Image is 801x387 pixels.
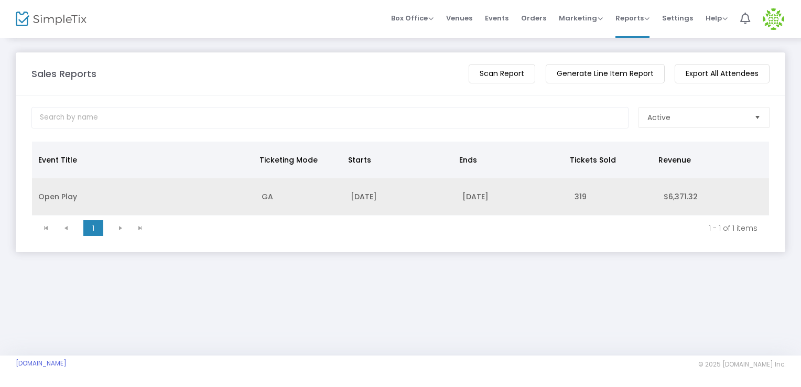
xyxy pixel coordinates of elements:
[706,13,728,23] span: Help
[32,142,253,178] th: Event Title
[698,360,785,369] span: © 2025 [DOMAIN_NAME] Inc.
[32,142,769,216] div: Data table
[344,178,456,216] td: [DATE]
[485,5,508,31] span: Events
[255,178,344,216] td: GA
[657,178,769,216] td: $6,371.32
[32,178,255,216] td: Open Play
[615,13,650,23] span: Reports
[453,142,564,178] th: Ends
[31,67,96,81] m-panel-title: Sales Reports
[568,178,657,216] td: 319
[469,64,535,83] m-button: Scan Report
[750,107,765,127] button: Select
[675,64,770,83] m-button: Export All Attendees
[83,220,103,236] span: Page 1
[658,155,691,165] span: Revenue
[342,142,452,178] th: Starts
[31,107,629,128] input: Search by name
[559,13,603,23] span: Marketing
[16,359,67,368] a: [DOMAIN_NAME]
[456,178,568,216] td: [DATE]
[564,142,652,178] th: Tickets Sold
[546,64,665,83] m-button: Generate Line Item Report
[253,142,342,178] th: Ticketing Mode
[662,5,693,31] span: Settings
[158,223,757,233] kendo-pager-info: 1 - 1 of 1 items
[391,13,434,23] span: Box Office
[521,5,546,31] span: Orders
[647,112,670,123] span: Active
[446,5,472,31] span: Venues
